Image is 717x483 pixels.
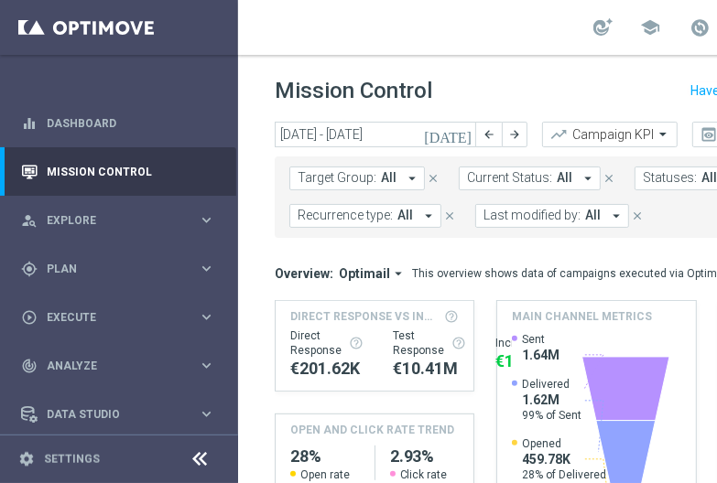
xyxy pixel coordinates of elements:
[467,170,552,186] span: Current Status:
[580,170,596,187] i: arrow_drop_down
[21,358,38,374] i: track_changes
[522,408,581,423] span: 99% of Sent
[47,409,198,420] span: Data Studio
[275,78,432,104] h1: Mission Control
[601,168,617,188] button: close
[21,406,198,423] div: Data Studio
[608,208,625,224] i: arrow_drop_down
[443,209,456,222] i: close
[421,122,476,149] button: [DATE]
[47,215,198,226] span: Explore
[631,209,644,222] i: close
[20,165,216,179] button: Mission Control
[701,170,717,186] span: All
[522,392,581,408] span: 1.62M
[47,312,198,323] span: Execute
[393,358,466,380] div: €10,413,802
[425,168,441,188] button: close
[393,328,466,358] div: Test Response
[400,467,448,482] span: Click rate
[18,451,35,467] i: settings
[629,206,646,226] button: close
[21,309,198,326] div: Execute
[290,308,439,325] span: Direct Response VS Increase In Total Deposit Amount
[21,358,198,374] div: Analyze
[298,170,376,186] span: Target Group:
[522,377,581,392] span: Delivered
[390,445,460,467] h2: 2.93%
[21,261,198,277] div: Plan
[512,308,652,325] h4: Main channel metrics
[21,147,215,196] div: Mission Control
[289,204,441,228] button: Recurrence type: All arrow_drop_down
[441,206,458,226] button: close
[549,125,568,144] i: trending_up
[333,265,412,282] button: Optimail arrow_drop_down
[542,122,678,147] ng-select: Campaign KPI
[47,99,215,147] a: Dashboard
[20,359,216,373] button: track_changes Analyze keyboard_arrow_right
[20,310,216,325] button: play_circle_outline Execute keyboard_arrow_right
[21,115,38,132] i: equalizer
[397,208,413,223] span: All
[476,122,502,147] button: arrow_back
[404,170,420,187] i: arrow_drop_down
[21,99,215,147] div: Dashboard
[424,126,473,143] i: [DATE]
[21,261,38,277] i: gps_fixed
[44,454,100,465] a: Settings
[275,122,476,147] input: Select date range
[483,128,495,141] i: arrow_back
[275,265,333,282] h3: Overview:
[198,357,215,374] i: keyboard_arrow_right
[290,422,454,438] h4: OPEN AND CLICK RATE TREND
[522,347,559,363] span: 1.64M
[427,172,440,185] i: close
[47,263,198,274] span: Plan
[298,208,393,223] span: Recurrence type:
[290,358,364,380] div: €201,617
[20,407,216,422] button: Data Studio keyboard_arrow_right
[20,262,216,276] button: gps_fixed Plan keyboard_arrow_right
[585,208,601,223] span: All
[47,147,215,196] a: Mission Control
[198,405,215,423] i: keyboard_arrow_right
[502,122,527,147] button: arrow_forward
[508,128,521,141] i: arrow_forward
[381,170,397,186] span: All
[198,211,215,229] i: keyboard_arrow_right
[495,350,562,372] div: €1,133,882
[289,166,425,190] button: Target Group: All arrow_drop_down
[522,451,606,467] span: 459.78K
[420,208,437,224] i: arrow_drop_down
[557,170,572,186] span: All
[290,445,360,467] h2: 28%
[20,116,216,131] button: equalizer Dashboard
[603,172,615,185] i: close
[522,467,606,482] span: 28% of Delivered
[198,260,215,277] i: keyboard_arrow_right
[300,467,350,482] span: Open rate
[47,360,198,371] span: Analyze
[495,336,562,350] div: Increase
[20,213,216,228] button: person_search Explore keyboard_arrow_right
[522,436,606,451] span: Opened
[640,17,660,38] span: school
[21,309,38,326] i: play_circle_outline
[475,204,629,228] button: Last modified by: All arrow_drop_down
[643,170,697,186] span: Statuses:
[459,166,601,190] button: Current Status: All arrow_drop_down
[198,308,215,326] i: keyboard_arrow_right
[522,332,559,347] span: Sent
[483,208,581,223] span: Last modified by:
[21,212,198,229] div: Explore
[390,265,407,282] i: arrow_drop_down
[21,212,38,229] i: person_search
